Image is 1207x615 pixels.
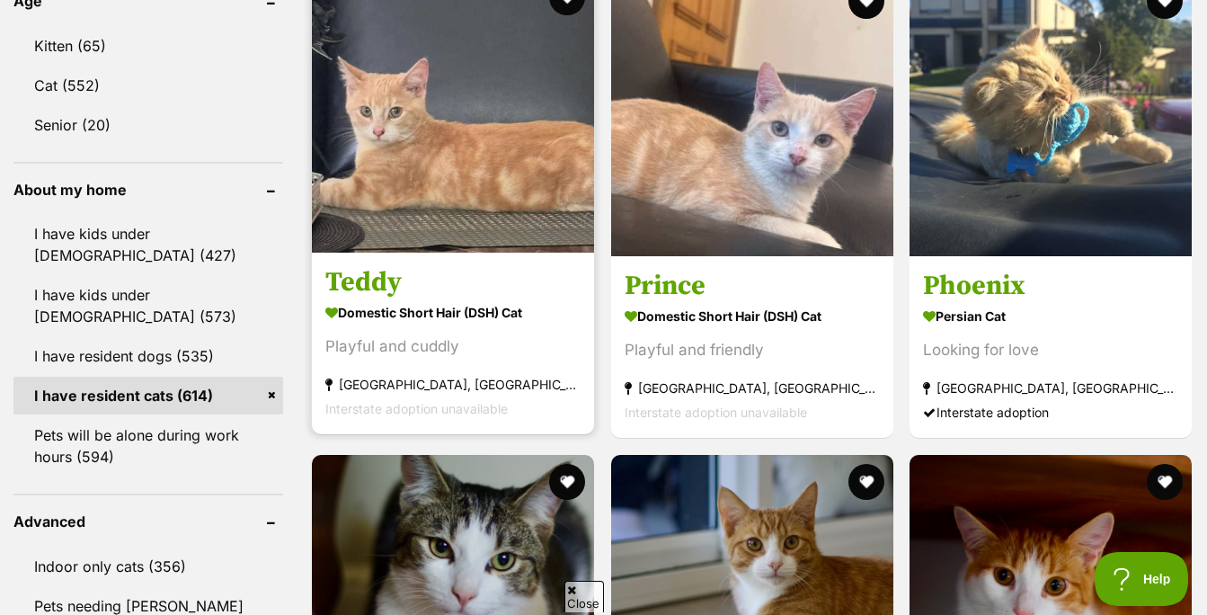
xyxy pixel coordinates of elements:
[923,400,1178,424] div: Interstate adoption
[848,464,883,500] button: favourite
[325,401,508,416] span: Interstate adoption unavailable
[564,581,604,612] span: Close
[13,182,283,198] header: About my home
[13,337,283,375] a: I have resident dogs (535)
[625,376,880,400] strong: [GEOGRAPHIC_DATA], [GEOGRAPHIC_DATA]
[13,276,283,335] a: I have kids under [DEMOGRAPHIC_DATA] (573)
[625,405,807,420] span: Interstate adoption unavailable
[13,513,283,530] header: Advanced
[13,67,283,104] a: Cat (552)
[1147,464,1183,500] button: favourite
[1095,552,1189,606] iframe: Help Scout Beacon - Open
[312,252,594,434] a: Teddy Domestic Short Hair (DSH) Cat Playful and cuddly [GEOGRAPHIC_DATA], [GEOGRAPHIC_DATA] Inter...
[549,464,585,500] button: favourite
[325,299,581,325] strong: Domestic Short Hair (DSH) Cat
[13,416,283,476] a: Pets will be alone during work hours (594)
[325,372,581,397] strong: [GEOGRAPHIC_DATA], [GEOGRAPHIC_DATA]
[611,255,893,438] a: Prince Domestic Short Hair (DSH) Cat Playful and friendly [GEOGRAPHIC_DATA], [GEOGRAPHIC_DATA] In...
[13,377,283,414] a: I have resident cats (614)
[923,376,1178,400] strong: [GEOGRAPHIC_DATA], [GEOGRAPHIC_DATA]
[625,269,880,303] h3: Prince
[13,106,283,144] a: Senior (20)
[625,303,880,329] strong: Domestic Short Hair (DSH) Cat
[910,255,1192,438] a: Phoenix Persian Cat Looking for love [GEOGRAPHIC_DATA], [GEOGRAPHIC_DATA] Interstate adoption
[625,338,880,362] div: Playful and friendly
[325,334,581,359] div: Playful and cuddly
[923,338,1178,362] div: Looking for love
[923,303,1178,329] strong: Persian Cat
[13,215,283,274] a: I have kids under [DEMOGRAPHIC_DATA] (427)
[13,27,283,65] a: Kitten (65)
[13,548,283,585] a: Indoor only cats (356)
[325,265,581,299] h3: Teddy
[923,269,1178,303] h3: Phoenix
